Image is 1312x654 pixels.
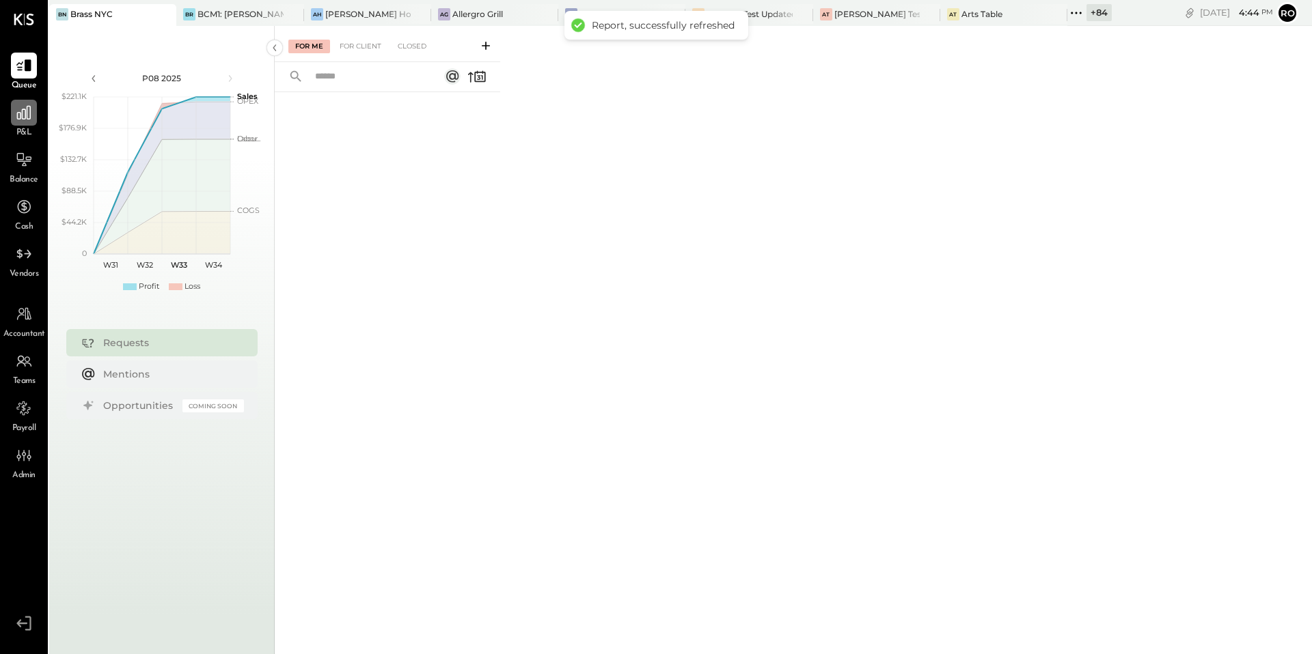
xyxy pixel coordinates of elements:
div: Coming Soon [182,399,244,412]
div: [PERSON_NAME] Test Create [834,8,920,20]
span: Vendors [10,268,39,281]
button: Ro [1276,2,1298,24]
div: For Client [333,40,388,53]
text: W32 [137,260,153,270]
span: Payroll [12,423,36,435]
div: For Me [288,40,330,53]
span: Queue [12,80,37,92]
div: Requests [103,336,237,350]
div: Am [565,8,577,20]
div: Loss [184,281,200,292]
a: Payroll [1,395,47,435]
div: Amara [579,8,607,20]
div: Mentions [103,367,237,381]
div: Arts Table [961,8,1002,20]
span: P&L [16,127,32,139]
a: Queue [1,53,47,92]
span: Cash [15,221,33,233]
div: P08 2025 [104,72,220,84]
a: Cash [1,194,47,233]
div: BN [56,8,68,20]
text: 0 [82,248,87,258]
span: Admin [12,470,36,482]
text: W34 [204,260,222,270]
text: Occu... [237,134,260,143]
a: Admin [1,442,47,482]
a: Vendors [1,241,47,281]
text: OPEX [237,96,259,106]
text: Sales [237,91,258,101]
div: AT [947,8,959,20]
text: W31 [103,260,118,270]
div: BR [183,8,195,20]
a: Accountant [1,301,47,341]
div: + 84 [1086,4,1112,21]
div: [DATE] [1200,6,1273,19]
text: W33 [171,260,187,270]
text: $88.5K [61,186,87,195]
div: BCM1: [PERSON_NAME] Kitchen Bar Market [197,8,283,20]
div: AT [820,8,832,20]
span: Accountant [3,328,45,341]
div: AT [692,8,705,20]
a: Balance [1,147,47,186]
div: [PERSON_NAME] Hoboken [325,8,411,20]
div: Brass NYC [70,8,113,20]
a: P&L [1,100,47,139]
div: copy link [1183,5,1197,20]
div: Report, successfully refreshed [592,19,735,31]
text: $221.1K [61,91,87,101]
div: Closed [391,40,433,53]
text: $176.9K [59,123,87,132]
span: Teams [13,375,36,388]
div: Allergro Grill [452,8,503,20]
div: Opportunities [103,399,176,412]
div: AG [438,8,450,20]
text: COGS [237,205,260,215]
span: Balance [10,174,38,186]
text: $44.2K [61,217,87,227]
div: AH [311,8,323,20]
div: Profit [139,281,159,292]
a: Teams [1,348,47,388]
text: $132.7K [60,154,87,164]
div: Another Test Updated [707,8,792,20]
